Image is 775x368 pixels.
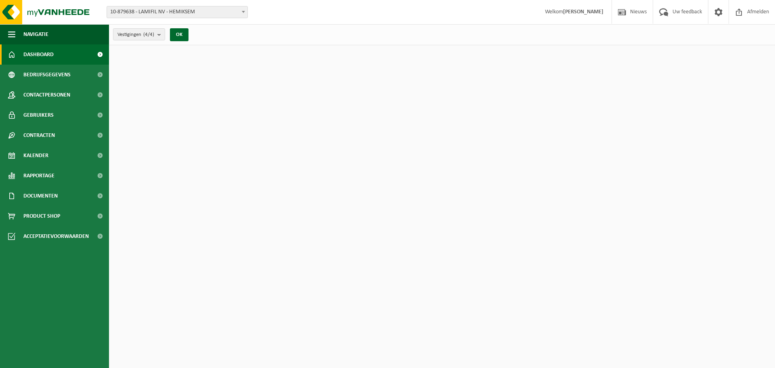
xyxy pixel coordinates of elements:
[113,28,165,40] button: Vestigingen(4/4)
[23,125,55,145] span: Contracten
[23,24,48,44] span: Navigatie
[143,32,154,37] count: (4/4)
[107,6,248,18] span: 10-879638 - LAMIFIL NV - HEMIKSEM
[23,44,54,65] span: Dashboard
[23,145,48,166] span: Kalender
[23,65,71,85] span: Bedrijfsgegevens
[23,206,60,226] span: Product Shop
[117,29,154,41] span: Vestigingen
[23,226,89,246] span: Acceptatievoorwaarden
[170,28,189,41] button: OK
[23,105,54,125] span: Gebruikers
[23,186,58,206] span: Documenten
[23,85,70,105] span: Contactpersonen
[23,166,54,186] span: Rapportage
[107,6,247,18] span: 10-879638 - LAMIFIL NV - HEMIKSEM
[563,9,603,15] strong: [PERSON_NAME]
